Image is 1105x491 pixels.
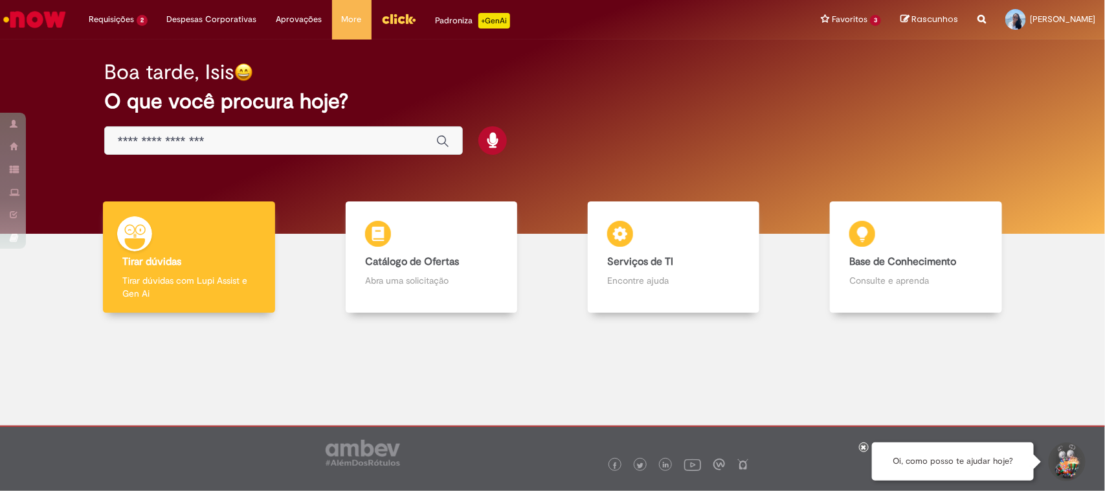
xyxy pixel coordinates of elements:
[832,13,867,26] span: Favoritos
[104,61,234,84] h2: Boa tarde, Isis
[365,255,459,268] b: Catálogo de Ofertas
[326,440,400,466] img: logo_footer_ambev_rotulo_gray.png
[89,13,134,26] span: Requisições
[607,274,740,287] p: Encontre ajuda
[553,201,795,314] a: Serviços de TI Encontre ajuda
[167,13,257,26] span: Despesas Corporativas
[137,15,148,26] span: 2
[900,14,958,26] a: Rascunhos
[713,459,725,470] img: logo_footer_workplace.png
[870,15,881,26] span: 3
[612,462,618,469] img: logo_footer_facebook.png
[365,274,498,287] p: Abra uma solicitação
[1047,442,1086,481] button: Iniciar Conversa de Suporte
[684,456,701,473] img: logo_footer_youtube.png
[849,274,982,287] p: Consulte e aprenda
[911,13,958,25] span: Rascunhos
[637,462,643,469] img: logo_footer_twitter.png
[342,13,362,26] span: More
[436,13,510,29] div: Padroniza
[607,255,673,268] b: Serviços de TI
[1,6,68,32] img: ServiceNow
[795,201,1037,314] a: Base de Conhecimento Consulte e aprenda
[122,274,255,300] p: Tirar dúvidas com Lupi Assist e Gen Ai
[276,13,322,26] span: Aprovações
[310,201,552,314] a: Catálogo de Ofertas Abra uma solicitação
[737,459,749,470] img: logo_footer_naosei.png
[234,63,253,82] img: happy-face.png
[849,255,956,268] b: Base de Conhecimento
[381,9,416,29] img: click_logo_yellow_360x200.png
[478,13,510,29] p: +GenAi
[872,442,1034,481] div: Oi, como posso te ajudar hoje?
[104,90,1001,113] h2: O que você procura hoje?
[663,462,669,470] img: logo_footer_linkedin.png
[122,255,181,268] b: Tirar dúvidas
[1030,14,1095,25] span: [PERSON_NAME]
[68,201,310,314] a: Tirar dúvidas Tirar dúvidas com Lupi Assist e Gen Ai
